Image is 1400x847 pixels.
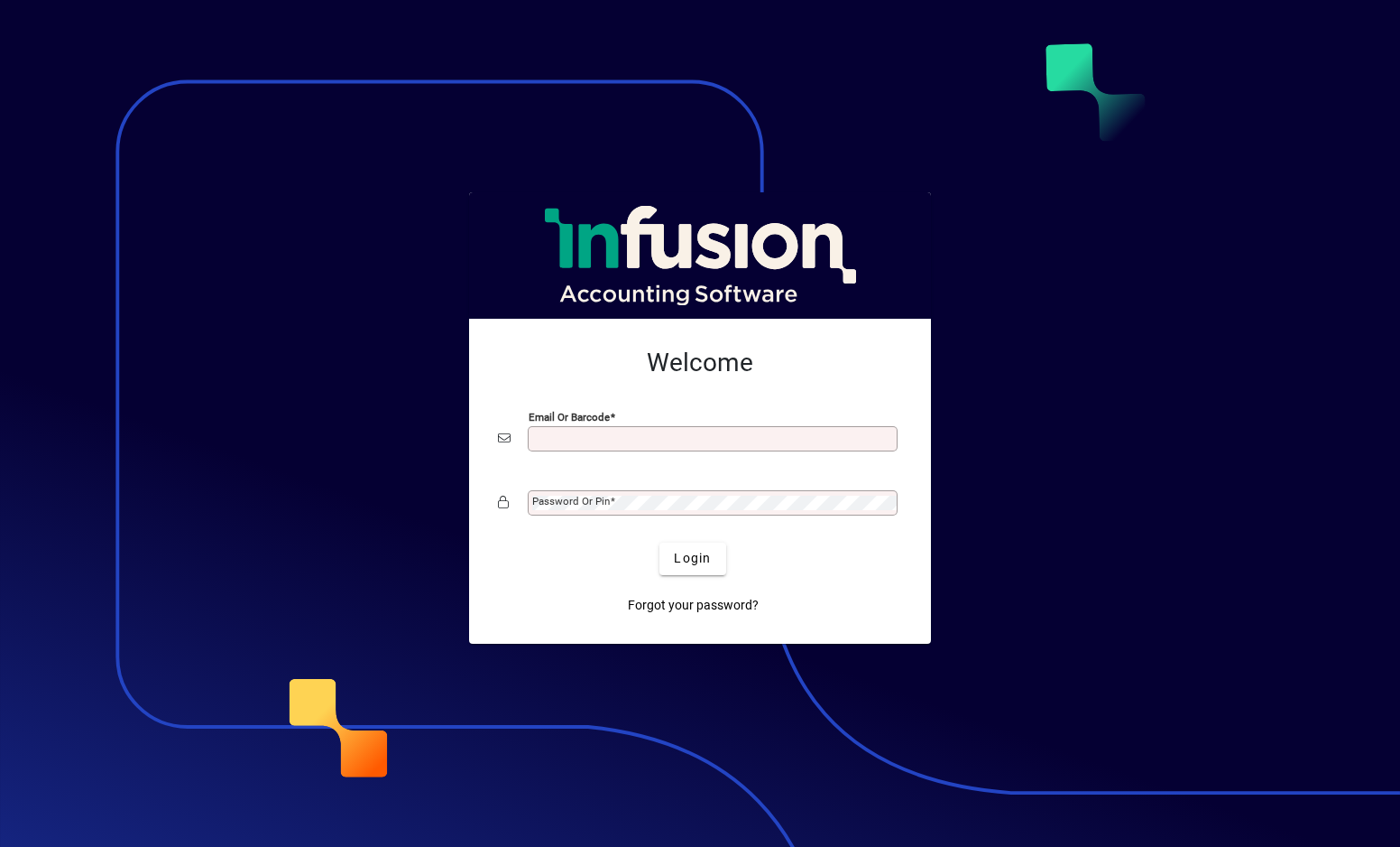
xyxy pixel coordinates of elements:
[532,495,610,507] mat-label: Password or Pin
[628,596,759,615] span: Forgot your password?
[621,590,766,622] a: Forgot your password?
[529,410,610,423] mat-label: Email or Barcode
[659,543,725,575] button: Login
[498,348,902,378] h2: Welcome
[674,549,711,568] span: Login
